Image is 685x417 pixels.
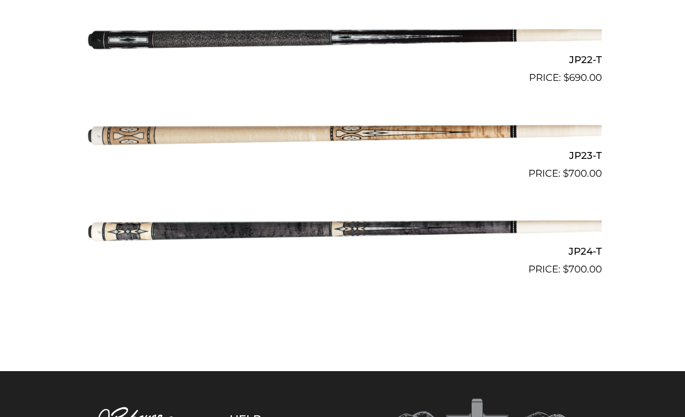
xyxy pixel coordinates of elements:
[563,72,569,83] span: $
[563,263,569,275] span: $
[83,186,602,276] a: JP24-T $700.00
[563,72,602,83] bdi: 690.00
[563,167,602,179] bdi: 700.00
[83,90,602,181] a: JP23-T $700.00
[563,263,602,275] bdi: 700.00
[83,186,602,272] img: JP24-T
[83,90,602,176] img: JP23-T
[563,167,569,179] span: $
